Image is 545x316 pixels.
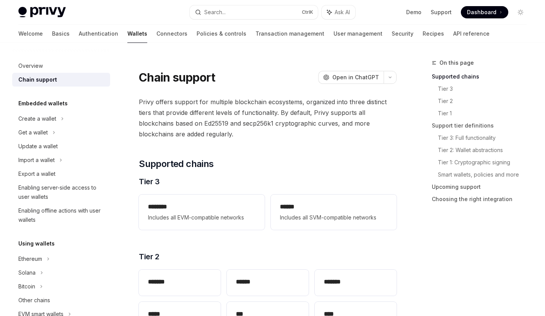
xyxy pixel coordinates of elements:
[18,99,68,108] h5: Embedded wallets
[139,251,159,262] span: Tier 2
[18,183,106,201] div: Enabling server-side access to user wallets
[432,181,533,193] a: Upcoming support
[406,8,421,16] a: Demo
[18,239,55,248] h5: Using wallets
[438,169,533,181] a: Smart wallets, policies and more
[432,193,533,205] a: Choosing the right integration
[302,9,313,15] span: Ctrl K
[335,8,350,16] span: Ask AI
[18,142,58,151] div: Update a wallet
[18,156,55,165] div: Import a wallet
[18,282,35,291] div: Bitcoin
[18,268,36,277] div: Solana
[453,25,490,43] a: API reference
[139,176,159,187] span: Tier 3
[18,75,57,84] div: Chain support
[52,25,70,43] a: Basics
[18,114,56,123] div: Create a wallet
[18,254,42,264] div: Ethereum
[18,61,43,70] div: Overview
[514,6,527,18] button: Toggle dark mode
[280,213,387,222] span: Includes all SVM-compatible networks
[271,195,397,230] a: **** *Includes all SVM-compatible networks
[255,25,324,43] a: Transaction management
[12,167,110,181] a: Export a wallet
[204,8,226,17] div: Search...
[432,70,533,83] a: Supported chains
[392,25,413,43] a: Security
[79,25,118,43] a: Authentication
[18,128,48,137] div: Get a wallet
[12,73,110,87] a: Chain support
[18,169,55,178] div: Export a wallet
[423,25,444,43] a: Recipes
[190,5,317,19] button: Search...CtrlK
[461,6,508,18] a: Dashboard
[12,139,110,153] a: Update a wallet
[431,8,452,16] a: Support
[139,97,397,139] span: Privy offers support for multiple blockchain ecosystems, organized into three distinct tiers that...
[139,70,215,84] h1: Chain support
[318,71,384,84] button: Open in ChatGPT
[197,25,246,43] a: Policies & controls
[127,25,147,43] a: Wallets
[438,83,533,95] a: Tier 3
[322,5,355,19] button: Ask AI
[438,132,533,144] a: Tier 3: Full functionality
[12,293,110,307] a: Other chains
[148,213,255,222] span: Includes all EVM-compatible networks
[18,25,43,43] a: Welcome
[439,58,474,67] span: On this page
[438,107,533,120] a: Tier 1
[432,120,533,132] a: Support tier definitions
[12,59,110,73] a: Overview
[12,204,110,227] a: Enabling offline actions with user wallets
[18,206,106,224] div: Enabling offline actions with user wallets
[332,74,379,81] span: Open in ChatGPT
[438,156,533,169] a: Tier 1: Cryptographic signing
[18,296,50,305] div: Other chains
[438,95,533,107] a: Tier 2
[139,195,265,230] a: **** ***Includes all EVM-compatible networks
[139,158,213,170] span: Supported chains
[334,25,382,43] a: User management
[438,144,533,156] a: Tier 2: Wallet abstractions
[12,181,110,204] a: Enabling server-side access to user wallets
[18,7,66,18] img: light logo
[156,25,187,43] a: Connectors
[467,8,496,16] span: Dashboard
